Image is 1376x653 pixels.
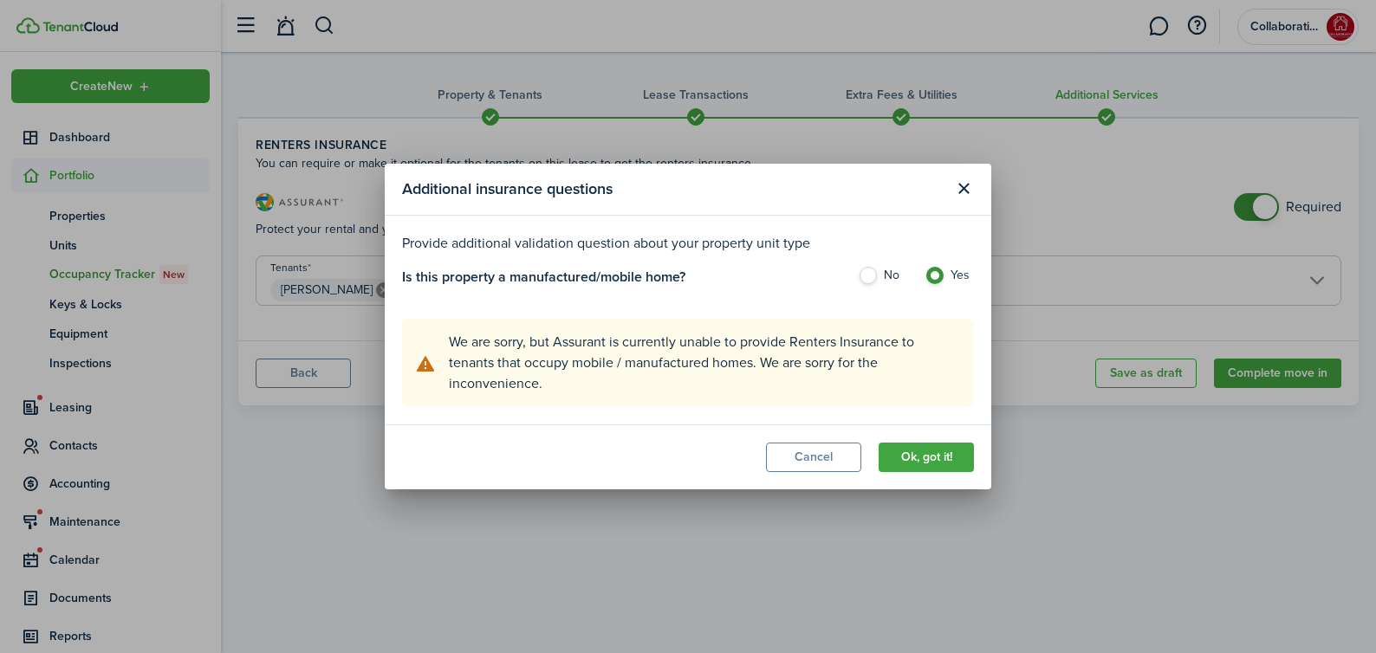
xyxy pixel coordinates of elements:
[402,267,685,301] h4: Is this property a manufactured/mobile home?
[449,332,961,394] explanation-description: We are sorry, but Assurant is currently unable to provide Renters Insurance to tenants that occup...
[402,172,944,206] modal-title: Additional insurance questions
[858,267,907,293] label: No
[925,267,974,293] label: Yes
[402,233,974,254] p: Provide additional validation question about your property unit type
[415,353,436,373] i: soft
[766,443,861,472] button: Cancel
[879,443,974,472] button: Continue
[949,174,978,204] button: Close modal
